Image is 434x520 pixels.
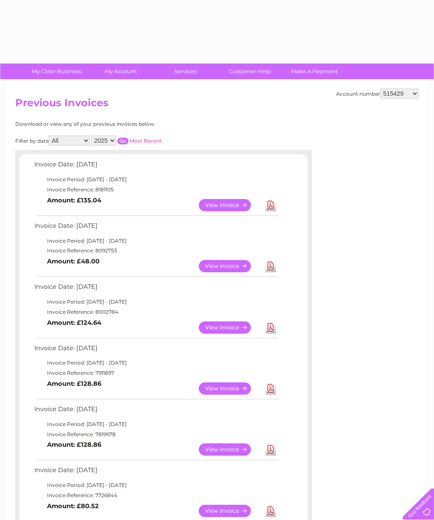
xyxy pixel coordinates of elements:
[47,441,101,448] b: Amount: £128.86
[47,319,101,326] b: Amount: £124.64
[199,260,261,272] a: View
[265,321,276,334] a: Download
[32,174,280,185] td: Invoice Period: [DATE] - [DATE]
[279,64,349,79] a: Make A Payment
[265,260,276,272] a: Download
[32,185,280,195] td: Invoice Reference: 8181105
[47,380,101,387] b: Amount: £128.86
[199,382,261,395] a: View
[32,404,280,419] td: Invoice Date: [DATE]
[32,159,280,174] td: Invoice Date: [DATE]
[15,97,419,113] h2: Previous Invoices
[199,321,261,334] a: View
[265,199,276,211] a: Download
[215,64,285,79] a: Customer Help
[86,64,156,79] a: My Account
[130,138,162,144] a: Most Recent
[47,196,101,204] b: Amount: £135.04
[32,343,280,358] td: Invoice Date: [DATE]
[32,246,280,256] td: Invoice Reference: 8092753
[32,307,280,317] td: Invoice Reference: 8002784
[32,358,280,368] td: Invoice Period: [DATE] - [DATE]
[32,419,280,429] td: Invoice Period: [DATE] - [DATE]
[265,505,276,517] a: Download
[22,64,92,79] a: My Clear Business
[32,368,280,378] td: Invoice Reference: 7911897
[47,502,99,510] b: Amount: £80.52
[47,257,100,265] b: Amount: £48.00
[32,220,280,236] td: Invoice Date: [DATE]
[32,465,280,480] td: Invoice Date: [DATE]
[199,505,261,517] a: View
[336,89,419,99] div: Account number
[15,136,238,146] div: Filter by date
[32,236,280,246] td: Invoice Period: [DATE] - [DATE]
[15,121,238,127] div: Download or view any of your previous invoices below.
[199,443,261,456] a: View
[199,199,261,211] a: View
[32,490,280,501] td: Invoice Reference: 7726844
[150,64,220,79] a: Services
[32,480,280,490] td: Invoice Period: [DATE] - [DATE]
[265,382,276,395] a: Download
[32,429,280,440] td: Invoice Reference: 7819978
[265,443,276,456] a: Download
[32,281,280,297] td: Invoice Date: [DATE]
[32,297,280,307] td: Invoice Period: [DATE] - [DATE]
